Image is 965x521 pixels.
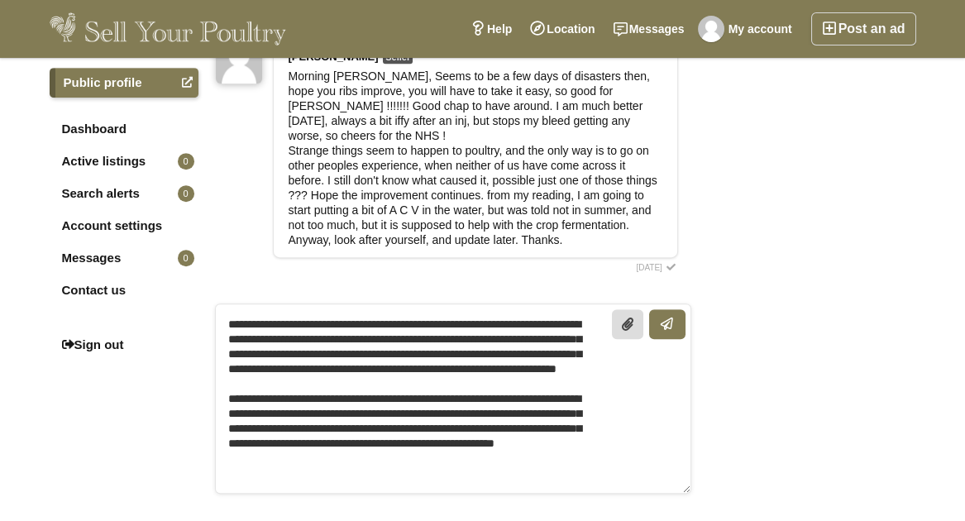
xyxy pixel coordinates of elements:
[178,250,194,266] span: 0
[289,69,662,247] div: Morning [PERSON_NAME], Seems to be a few days of disasters then, hope you ribs improve, you will ...
[50,146,198,176] a: Active listings0
[811,12,916,45] a: Post an ad
[50,179,198,208] a: Search alerts0
[698,16,724,42] img: Karen Ricketts
[216,37,262,84] img: Carol Connor
[50,243,198,273] a: Messages0
[50,330,198,360] a: Sign out
[178,185,194,202] span: 0
[50,211,198,241] a: Account settings
[50,114,198,144] a: Dashboard
[461,12,521,45] a: Help
[521,12,604,45] a: Location
[178,153,194,170] span: 0
[694,12,801,45] a: My account
[50,68,198,98] a: Public profile
[50,275,198,305] a: Contact us
[604,12,694,45] a: Messages
[50,12,287,45] img: Sell Your Poultry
